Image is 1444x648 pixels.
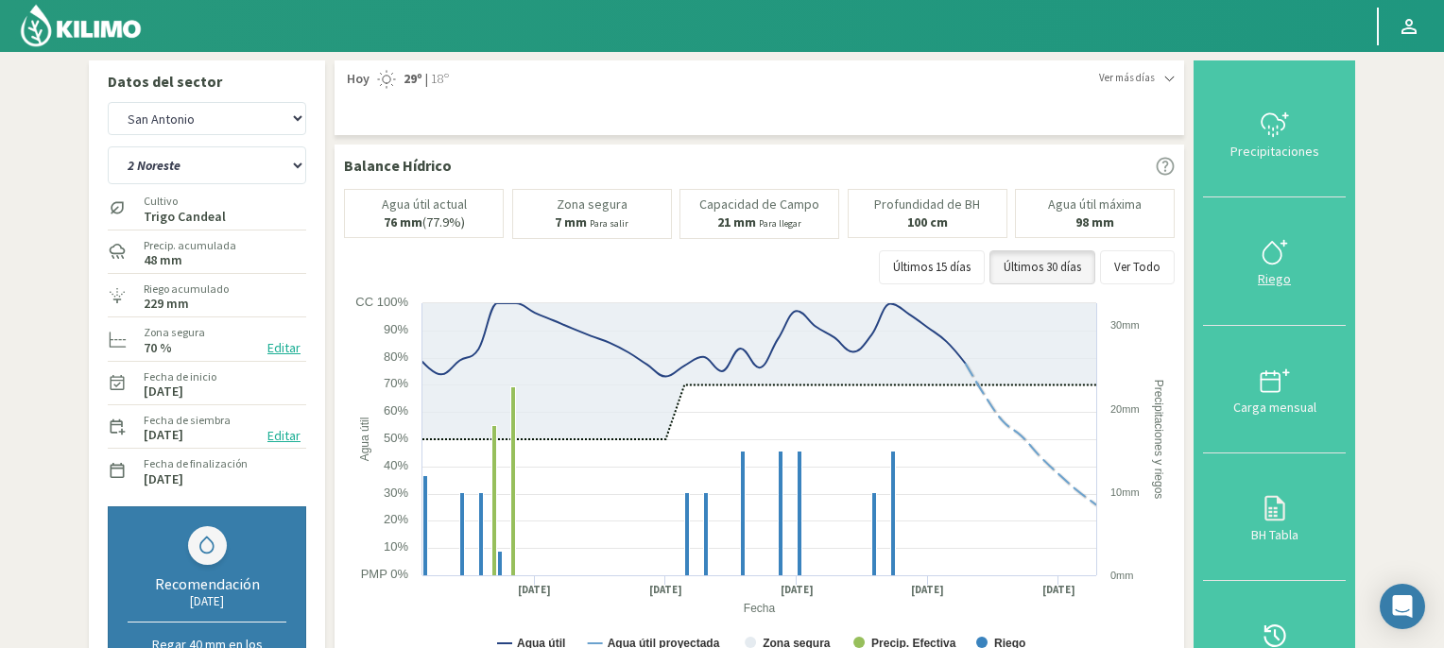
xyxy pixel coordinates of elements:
p: (77.9%) [384,215,465,230]
b: 98 mm [1075,213,1114,230]
label: Zona segura [144,324,205,341]
label: 48 mm [144,254,182,266]
label: Fecha de finalización [144,455,248,472]
text: 20% [384,512,408,526]
button: BH Tabla [1203,453,1346,581]
span: Ver más días [1099,70,1155,86]
p: Balance Hídrico [344,154,452,177]
b: 100 cm [907,213,948,230]
div: Riego [1209,272,1340,285]
label: 70 % [144,342,172,354]
text: 10% [384,539,408,554]
label: [DATE] [144,385,183,398]
p: Agua útil actual [382,197,467,212]
text: PMP 0% [361,567,409,581]
button: Precipitaciones [1203,70,1346,197]
small: Para salir [590,217,628,230]
span: 18º [428,70,449,89]
button: Editar [262,425,306,447]
text: 70% [384,376,408,390]
span: Hoy [344,70,370,89]
text: [DATE] [1042,583,1075,597]
img: Kilimo [19,3,143,48]
text: 50% [384,431,408,445]
button: Editar [262,337,306,359]
div: [DATE] [128,593,286,609]
p: Agua útil máxima [1048,197,1142,212]
b: 21 mm [717,213,756,230]
text: 10mm [1110,486,1140,498]
text: 20mm [1110,403,1140,415]
b: 7 mm [555,213,587,230]
text: 90% [384,322,408,336]
text: Fecha [744,602,776,615]
p: Zona segura [557,197,627,212]
text: CC 100% [355,295,408,309]
label: Precip. acumulada [144,237,236,254]
text: [DATE] [781,583,814,597]
text: 40% [384,458,408,472]
div: Carga mensual [1209,401,1340,414]
button: Últimos 30 días [989,250,1095,284]
text: 60% [384,403,408,418]
button: Últimos 15 días [879,250,985,284]
div: Open Intercom Messenger [1380,584,1425,629]
text: 30% [384,486,408,500]
div: Recomendación [128,574,286,593]
label: [DATE] [144,429,183,441]
label: Riego acumulado [144,281,229,298]
label: Cultivo [144,193,226,210]
text: [DATE] [518,583,551,597]
text: [DATE] [649,583,682,597]
text: Agua útil [358,417,371,461]
p: Capacidad de Campo [699,197,819,212]
button: Ver Todo [1100,250,1175,284]
p: Datos del sector [108,70,306,93]
small: Para llegar [759,217,801,230]
button: Carga mensual [1203,326,1346,453]
div: Precipitaciones [1209,145,1340,158]
div: BH Tabla [1209,528,1340,541]
text: [DATE] [911,583,944,597]
span: | [425,70,428,89]
text: 0mm [1110,570,1133,581]
label: Fecha de siembra [144,412,231,429]
label: Trigo Candeal [144,211,226,223]
text: 30mm [1110,319,1140,331]
text: 80% [384,350,408,364]
button: Riego [1203,197,1346,325]
label: Fecha de inicio [144,368,216,385]
p: Profundidad de BH [874,197,980,212]
b: 76 mm [384,213,422,230]
strong: 29º [404,70,422,87]
label: [DATE] [144,473,183,486]
label: 229 mm [144,298,189,310]
text: Precipitaciones y riegos [1152,379,1165,499]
